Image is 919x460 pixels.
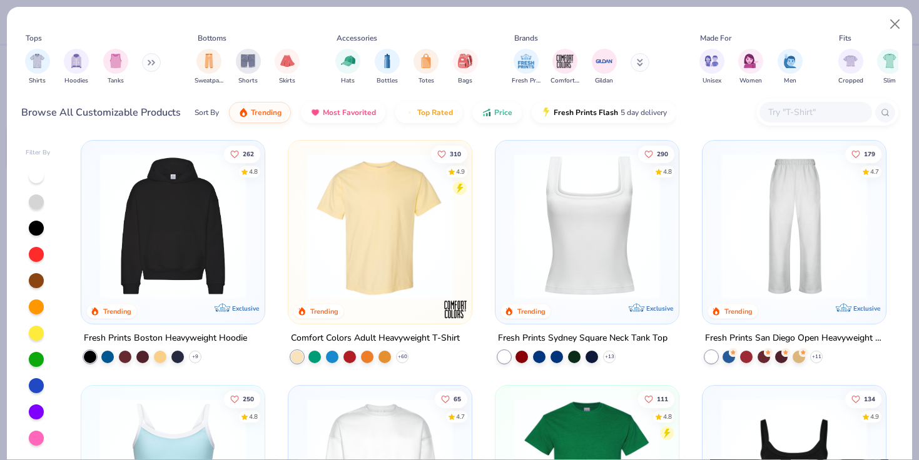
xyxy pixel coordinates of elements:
[275,49,300,86] button: filter button
[705,331,883,346] div: Fresh Prints San Diego Open Heavyweight Sweatpants
[554,107,618,117] span: Fresh Prints Flash
[778,49,803,86] div: filter for Men
[224,390,260,407] button: Like
[419,76,434,86] span: Totes
[663,167,672,176] div: 4.8
[541,107,551,117] img: flash.gif
[453,49,478,86] div: filter for Bags
[224,145,260,162] button: Like
[551,76,579,86] span: Comfort Colors
[280,54,295,68] img: Skirts Image
[508,153,666,299] img: 94a2aa95-cd2b-4983-969b-ecd512716e9a
[838,76,863,86] span: Cropped
[864,396,875,402] span: 134
[456,412,465,421] div: 4.7
[453,49,478,86] button: filter button
[323,107,376,117] span: Most Favorited
[417,107,453,117] span: Top Rated
[450,151,461,157] span: 310
[395,102,462,123] button: Top Rated
[699,49,724,86] button: filter button
[883,12,907,36] button: Close
[592,49,617,86] div: filter for Gildan
[335,49,360,86] div: filter for Hats
[783,54,797,68] img: Men Image
[249,167,258,176] div: 4.8
[26,32,42,44] div: Tops
[514,32,538,44] div: Brands
[738,49,763,86] div: filter for Women
[241,54,255,68] img: Shorts Image
[551,49,579,86] button: filter button
[638,390,674,407] button: Like
[458,76,472,86] span: Bags
[25,49,50,86] div: filter for Shirts
[715,153,873,299] img: df5250ff-6f61-4206-a12c-24931b20f13c
[310,107,320,117] img: most_fav.gif
[103,49,128,86] button: filter button
[26,148,51,157] div: Filter By
[341,54,355,68] img: Hats Image
[551,49,579,86] div: filter for Comfort Colors
[784,76,796,86] span: Men
[195,49,223,86] div: filter for Sweatpants
[301,102,385,123] button: Most Favorited
[238,107,248,117] img: trending.gif
[556,52,574,71] img: Comfort Colors Image
[419,54,433,68] img: Totes Image
[236,49,261,86] button: filter button
[25,49,50,86] button: filter button
[454,396,461,402] span: 65
[337,32,377,44] div: Accessories
[494,107,512,117] span: Price
[29,76,46,86] span: Shirts
[243,396,254,402] span: 250
[704,54,719,68] img: Unisex Image
[236,49,261,86] div: filter for Shorts
[767,105,863,119] input: Try "T-Shirt"
[64,76,88,86] span: Hoodies
[443,297,468,322] img: Comfort Colors logo
[458,54,472,68] img: Bags Image
[883,76,896,86] span: Slim
[229,102,291,123] button: Trending
[375,49,400,86] button: filter button
[744,54,758,68] img: Women Image
[592,49,617,86] button: filter button
[512,76,541,86] span: Fresh Prints
[380,54,394,68] img: Bottles Image
[864,151,875,157] span: 179
[512,49,541,86] button: filter button
[512,49,541,86] div: filter for Fresh Prints
[377,76,398,86] span: Bottles
[84,331,247,346] div: Fresh Prints Boston Heavyweight Hoodie
[870,167,879,176] div: 4.7
[195,49,223,86] button: filter button
[249,412,258,421] div: 4.8
[64,49,89,86] div: filter for Hoodies
[64,49,89,86] button: filter button
[435,390,467,407] button: Like
[595,76,613,86] span: Gildan
[646,304,673,312] span: Exclusive
[877,49,902,86] div: filter for Slim
[103,49,128,86] div: filter for Tanks
[30,54,44,68] img: Shirts Image
[243,151,254,157] span: 262
[341,76,355,86] span: Hats
[739,76,762,86] span: Women
[498,331,668,346] div: Fresh Prints Sydney Square Neck Tank Top
[279,76,295,86] span: Skirts
[109,54,123,68] img: Tanks Image
[472,102,522,123] button: Price
[877,49,902,86] button: filter button
[301,153,459,299] img: 029b8af0-80e6-406f-9fdc-fdf898547912
[192,353,198,361] span: + 9
[838,49,863,86] button: filter button
[532,102,676,123] button: Fresh Prints Flash5 day delivery
[238,76,258,86] span: Shorts
[843,54,858,68] img: Cropped Image
[195,76,223,86] span: Sweatpants
[335,49,360,86] button: filter button
[375,49,400,86] div: filter for Bottles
